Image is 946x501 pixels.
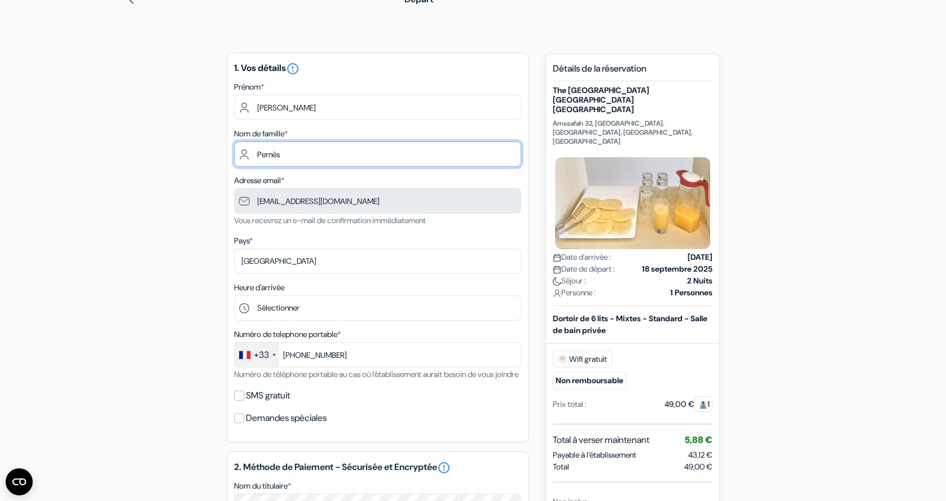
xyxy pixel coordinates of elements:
[558,354,567,363] img: free_wifi.svg
[437,461,451,475] a: error_outline
[553,277,561,286] img: moon.svg
[234,329,341,340] label: Numéro de telephone portable
[234,188,521,214] input: Entrer adresse e-mail
[234,461,521,475] h5: 2. Méthode de Paiement - Sécurisée et Encryptée
[687,275,712,287] strong: 2 Nuits
[553,372,626,389] small: Non remboursable
[234,342,521,367] input: 6 12 34 56 78
[234,141,521,167] input: Entrer le nom de famille
[234,128,288,140] label: Nom de famille
[553,263,615,275] span: Date de départ :
[688,450,712,460] span: 43,12 €
[670,287,712,299] strong: 1 Personnes
[246,388,290,404] label: SMS gratuit
[234,215,426,225] small: Vous recevrez un e-mail de confirmation immédiatement
[642,263,712,275] strong: 18 septembre 2025
[665,398,712,410] div: 49,00 €
[553,275,586,287] span: Séjour :
[685,434,712,446] span: 5,88 €
[553,63,712,81] h5: Détails de la réservation
[234,175,284,187] label: Adresse email
[286,62,300,74] a: error_outline
[553,86,712,114] h5: The [GEOGRAPHIC_DATA] [GEOGRAPHIC_DATA] [GEOGRAPHIC_DATA]
[234,62,521,76] h5: 1. Vos détails
[235,343,279,367] div: France: +33
[553,251,611,263] span: Date d'arrivée :
[553,287,596,299] span: Personne :
[286,62,300,76] i: error_outline
[553,119,712,146] p: Amssafah 32, [GEOGRAPHIC_DATA]. [GEOGRAPHIC_DATA], [GEOGRAPHIC_DATA], [GEOGRAPHIC_DATA]
[553,398,587,410] div: Prix total :
[553,254,561,262] img: calendar.svg
[254,348,269,362] div: +33
[688,251,712,263] strong: [DATE]
[234,282,284,294] label: Heure d'arrivée
[246,410,327,426] label: Demandes spéciales
[553,289,561,298] img: user_icon.svg
[684,461,712,473] span: 49,00 €
[553,449,636,461] span: Payable à l’établissement
[699,401,707,409] img: guest.svg
[553,313,707,335] b: Dortoir de 6 lits - Mixtes - Standard - Salle de bain privée
[553,461,569,473] span: Total
[6,468,33,495] button: Ouvrir le widget CMP
[234,81,264,93] label: Prénom
[234,480,291,492] label: Nom du titulaire
[553,265,561,274] img: calendar.svg
[234,235,253,247] label: Pays
[694,396,712,412] span: 1
[553,433,649,447] span: Total à verser maintenant
[553,351,612,367] span: Wifi gratuit
[234,95,521,120] input: Entrez votre prénom
[234,369,518,379] small: Numéro de téléphone portable au cas où l'établissement aurait besoin de vous joindre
